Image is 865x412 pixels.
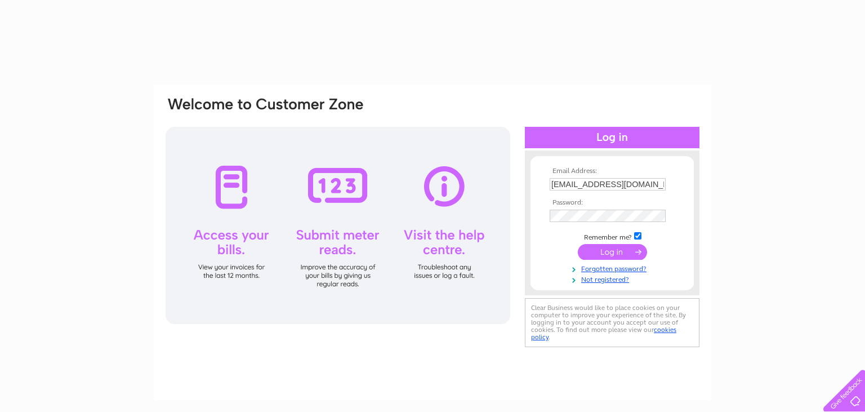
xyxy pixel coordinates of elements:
[550,273,677,284] a: Not registered?
[547,167,677,175] th: Email Address:
[531,326,676,341] a: cookies policy
[547,199,677,207] th: Password:
[550,263,677,273] a: Forgotten password?
[525,298,699,347] div: Clear Business would like to place cookies on your computer to improve your experience of the sit...
[547,231,677,242] td: Remember me?
[578,244,647,260] input: Submit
